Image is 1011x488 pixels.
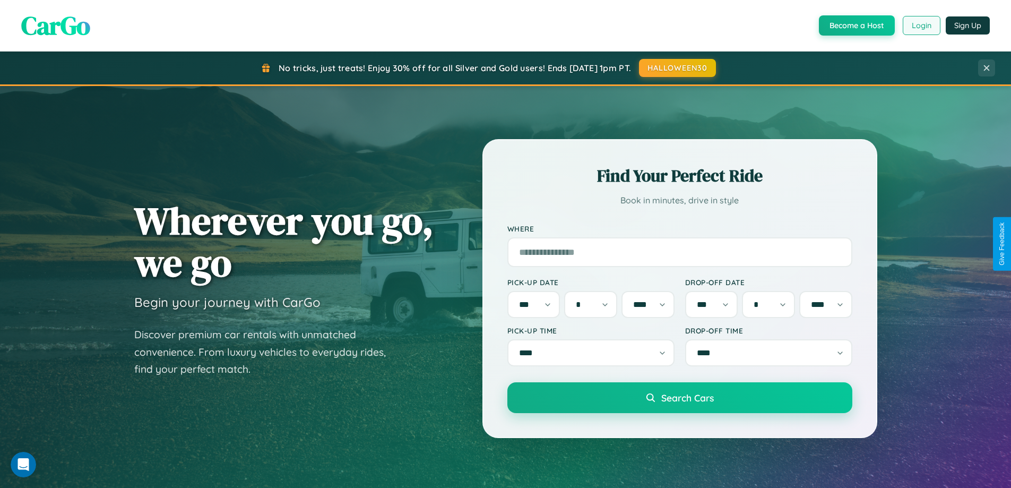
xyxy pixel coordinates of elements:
[507,193,852,208] p: Book in minutes, drive in style
[685,326,852,335] label: Drop-off Time
[819,15,895,36] button: Become a Host
[903,16,940,35] button: Login
[507,382,852,413] button: Search Cars
[279,63,631,73] span: No tricks, just treats! Enjoy 30% off for all Silver and Gold users! Ends [DATE] 1pm PT.
[134,200,434,284] h1: Wherever you go, we go
[21,8,90,43] span: CarGo
[998,222,1006,266] div: Give Feedback
[134,294,321,310] h3: Begin your journey with CarGo
[639,59,716,77] button: HALLOWEEN30
[661,392,714,404] span: Search Cars
[134,326,400,378] p: Discover premium car rentals with unmatched convenience. From luxury vehicles to everyday rides, ...
[507,224,852,233] label: Where
[685,278,852,287] label: Drop-off Date
[507,164,852,187] h2: Find Your Perfect Ride
[946,16,990,35] button: Sign Up
[11,452,36,477] iframe: Intercom live chat
[507,278,675,287] label: Pick-up Date
[507,326,675,335] label: Pick-up Time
